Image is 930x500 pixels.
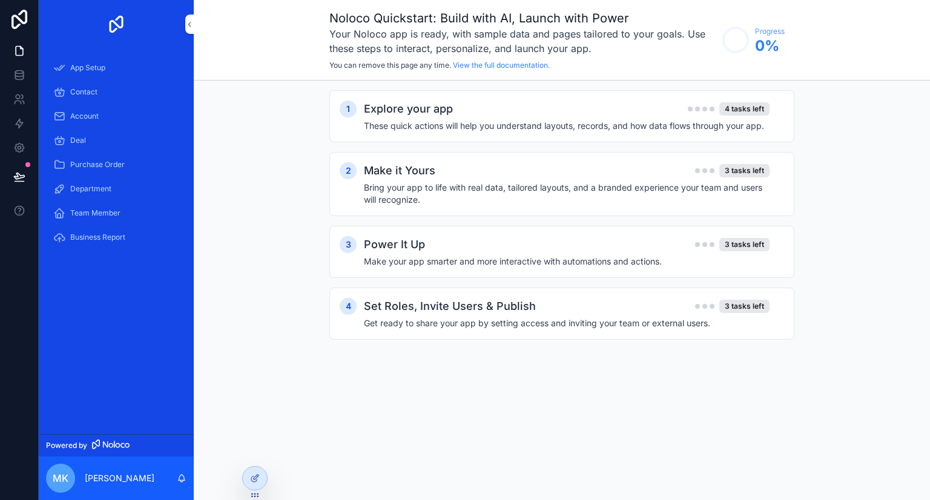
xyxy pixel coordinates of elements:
span: Progress [755,27,785,36]
span: App Setup [70,63,105,73]
a: Deal [46,130,186,151]
span: Department [70,184,111,194]
a: App Setup [46,57,186,79]
span: Purchase Order [70,160,125,169]
a: Business Report [46,226,186,248]
a: Department [46,178,186,200]
span: Business Report [70,232,125,242]
h3: Your Noloco app is ready, with sample data and pages tailored to your goals. Use these steps to i... [329,27,716,56]
span: Deal [70,136,86,145]
span: Contact [70,87,97,97]
span: Account [70,111,99,121]
a: Team Member [46,202,186,224]
a: Contact [46,81,186,103]
span: Powered by [46,441,87,450]
span: Team Member [70,208,120,218]
a: Purchase Order [46,154,186,176]
a: Powered by [39,434,194,456]
div: scrollable content [39,48,194,264]
span: 0 % [755,36,785,56]
p: [PERSON_NAME] [85,472,154,484]
a: View the full documentation. [453,61,550,70]
img: App logo [107,15,126,34]
h1: Noloco Quickstart: Build with AI, Launch with Power [329,10,716,27]
span: MK [53,471,68,485]
a: Account [46,105,186,127]
span: You can remove this page any time. [329,61,451,70]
